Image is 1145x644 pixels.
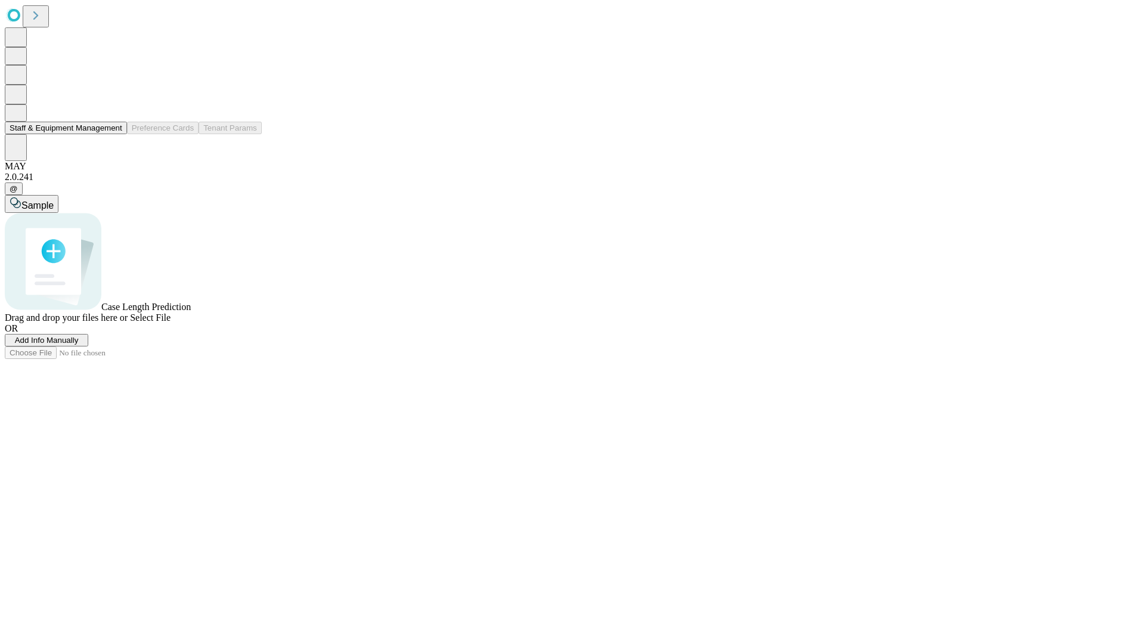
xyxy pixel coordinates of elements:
button: Sample [5,195,58,213]
span: Add Info Manually [15,336,79,345]
span: OR [5,323,18,333]
span: Select File [130,312,171,323]
div: 2.0.241 [5,172,1140,182]
span: @ [10,184,18,193]
span: Case Length Prediction [101,302,191,312]
button: Preference Cards [127,122,199,134]
button: Tenant Params [199,122,262,134]
button: @ [5,182,23,195]
button: Staff & Equipment Management [5,122,127,134]
button: Add Info Manually [5,334,88,346]
div: MAY [5,161,1140,172]
span: Sample [21,200,54,210]
span: Drag and drop your files here or [5,312,128,323]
